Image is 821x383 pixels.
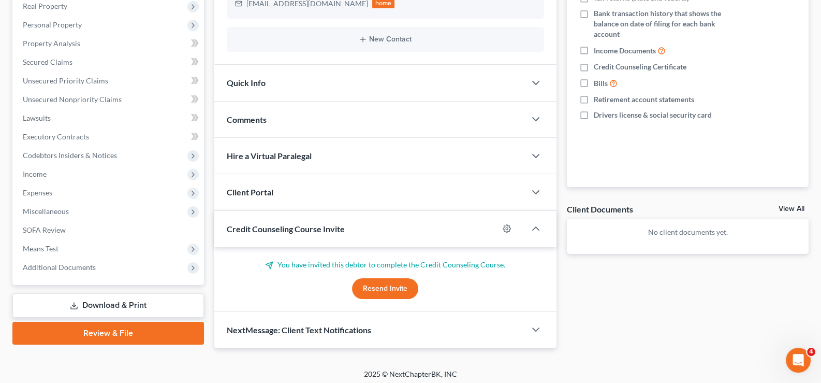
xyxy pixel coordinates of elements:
[779,205,804,212] a: View All
[23,188,52,197] span: Expenses
[23,20,82,29] span: Personal Property
[23,58,72,66] span: Secured Claims
[14,90,204,109] a: Unsecured Nonpriority Claims
[227,151,312,161] span: Hire a Virtual Paralegal
[594,8,739,39] span: Bank transaction history that shows the balance on date of filing for each bank account
[227,325,371,335] span: NextMessage: Client Text Notifications
[567,204,633,215] div: Client Documents
[23,132,89,141] span: Executory Contracts
[23,225,66,234] span: SOFA Review
[14,109,204,127] a: Lawsuits
[14,72,204,90] a: Unsecured Priority Claims
[352,278,418,299] button: Resend Invite
[594,94,694,105] span: Retirement account statements
[23,39,80,48] span: Property Analysis
[227,260,545,270] p: You have invited this debtor to complete the Credit Counseling Course.
[12,293,204,318] a: Download & Print
[14,221,204,239] a: SOFA Review
[23,151,117,160] span: Codebtors Insiders & Notices
[227,187,273,197] span: Client Portal
[14,53,204,72] a: Secured Claims
[23,76,108,85] span: Unsecured Priority Claims
[14,127,204,146] a: Executory Contracts
[227,78,266,88] span: Quick Info
[594,46,656,56] span: Income Documents
[227,224,345,234] span: Credit Counseling Course Invite
[235,35,536,44] button: New Contact
[227,115,267,124] span: Comments
[12,322,204,345] a: Review & File
[14,34,204,53] a: Property Analysis
[594,62,686,72] span: Credit Counseling Certificate
[575,227,800,237] p: No client documents yet.
[594,110,712,120] span: Drivers license & social security card
[23,244,58,253] span: Means Test
[594,78,608,89] span: Bills
[23,263,96,272] span: Additional Documents
[23,95,122,104] span: Unsecured Nonpriority Claims
[23,169,47,178] span: Income
[23,207,69,216] span: Miscellaneous
[786,348,811,373] iframe: Intercom live chat
[23,114,51,122] span: Lawsuits
[807,348,815,356] span: 4
[23,2,67,10] span: Real Property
